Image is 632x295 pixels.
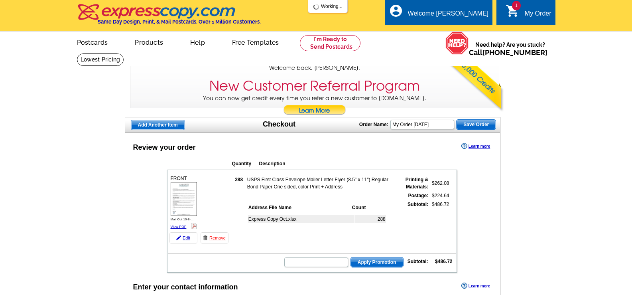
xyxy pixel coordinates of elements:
th: Count [352,204,386,212]
img: help [445,32,469,55]
img: pencil-icon.gif [176,236,181,240]
div: Review your order [133,142,196,153]
th: Address File Name [248,204,351,212]
span: Mail Out 10-8-... [171,218,193,221]
img: trashcan-icon.gif [203,236,208,240]
strong: Postage: [408,193,428,198]
a: Add Another Item [131,120,185,130]
span: Apply Promotion [351,257,403,267]
strong: Subtotal: [408,202,428,207]
td: 288 [355,215,386,223]
td: Express Copy Oct.xlsx [248,215,354,223]
a: Postcards [64,32,121,51]
div: Enter your contact information [133,282,238,293]
img: loading... [313,4,319,10]
img: pdf_logo.png [191,223,197,229]
strong: Subtotal: [408,259,428,264]
td: $224.64 [429,192,449,200]
p: You can now get credit every time you refer a new customer to [DOMAIN_NAME]. [130,94,499,117]
div: Welcome [PERSON_NAME] [408,10,488,21]
i: shopping_cart [506,4,520,18]
a: Edit [169,232,197,244]
a: Same Day Design, Print, & Mail Postcards. Over 1 Million Customers. [77,10,261,25]
strong: $486.72 [435,259,452,264]
a: Products [122,32,176,51]
a: Learn more [461,283,490,289]
td: $262.08 [429,176,449,191]
span: Welcome back, [PERSON_NAME]. [269,64,360,72]
span: Save Order [457,120,496,129]
span: 1 [512,1,521,10]
strong: 288 [235,177,243,182]
h4: Same Day Design, Print, & Mail Postcards. Over 1 Million Customers. [98,19,261,25]
span: Call [469,48,547,57]
a: View PDF [171,225,187,229]
div: My Order [525,10,551,21]
a: Learn more [461,143,490,149]
strong: Printing & Materials: [406,177,428,190]
a: Remove [201,232,228,244]
a: Free Templates [219,32,292,51]
i: account_circle [389,4,403,18]
button: Save Order [456,119,496,130]
th: Quantity [232,160,258,168]
td: $486.72 [429,200,449,242]
span: Need help? Are you stuck? [469,41,551,57]
a: Learn More [283,105,346,117]
td: USPS First Class Envelope Mailer Letter Flyer (8.5" x 11") Regular Bond Paper One sided, color Pr... [247,176,397,191]
h3: New Customer Referral Program [209,78,420,94]
h1: Checkout [263,120,295,129]
strong: Order Name: [359,122,388,127]
a: 1 shopping_cart My Order [506,9,551,19]
div: FRONT [169,174,198,232]
img: small-thumb.jpg [171,182,197,216]
a: Help [177,32,218,51]
a: [PHONE_NUMBER] [482,48,547,57]
button: Apply Promotion [350,257,404,267]
th: Description [259,160,405,168]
